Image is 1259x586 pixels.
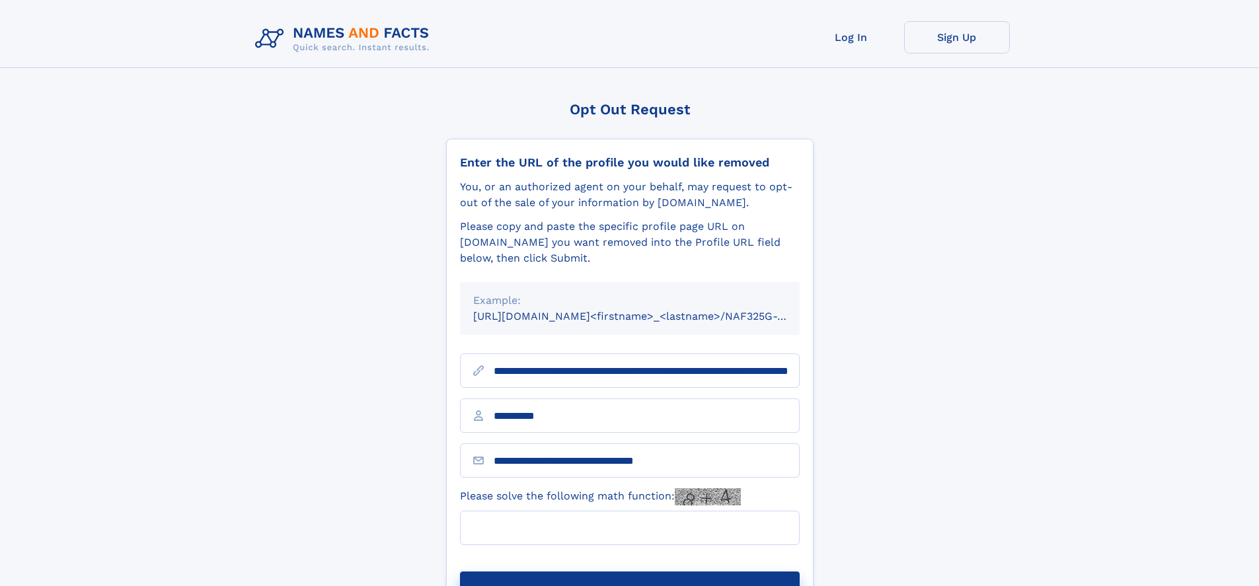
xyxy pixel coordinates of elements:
a: Sign Up [904,21,1010,54]
div: Example: [473,293,786,309]
small: [URL][DOMAIN_NAME]<firstname>_<lastname>/NAF325G-xxxxxxxx [473,310,825,322]
a: Log In [798,21,904,54]
div: Opt Out Request [446,101,814,118]
label: Please solve the following math function: [460,488,741,505]
div: Enter the URL of the profile you would like removed [460,155,800,170]
div: Please copy and paste the specific profile page URL on [DOMAIN_NAME] you want removed into the Pr... [460,219,800,266]
img: Logo Names and Facts [250,21,440,57]
div: You, or an authorized agent on your behalf, may request to opt-out of the sale of your informatio... [460,179,800,211]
